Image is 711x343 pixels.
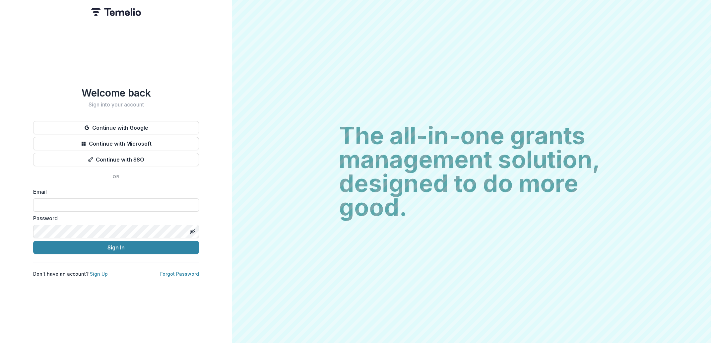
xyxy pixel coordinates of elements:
button: Sign In [33,241,199,254]
button: Continue with SSO [33,153,199,166]
img: Temelio [91,8,141,16]
button: Continue with Microsoft [33,137,199,150]
button: Continue with Google [33,121,199,134]
p: Don't have an account? [33,270,108,277]
button: Toggle password visibility [187,226,198,237]
a: Sign Up [90,271,108,277]
label: Email [33,188,195,196]
h1: Welcome back [33,87,199,99]
label: Password [33,214,195,222]
h2: Sign into your account [33,102,199,108]
a: Forgot Password [160,271,199,277]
